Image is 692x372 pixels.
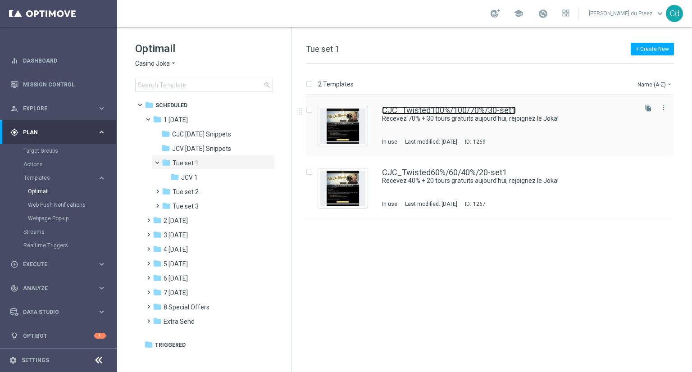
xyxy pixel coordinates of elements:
span: Tue set 2 [173,188,199,196]
i: folder [153,273,162,282]
div: Webpage Pop-up [28,212,116,225]
button: lightbulb Optibot 1 [10,332,106,340]
div: Realtime Triggers [23,239,116,252]
span: 7 Monday [164,289,188,297]
i: keyboard_arrow_right [97,128,106,136]
div: Templates [24,175,97,181]
span: Execute [23,262,97,267]
div: Recevez 70% + 30 tours gratuits aujourd’hui, rejoignez le Joka! [382,114,635,123]
i: keyboard_arrow_right [97,260,106,268]
i: folder [153,259,162,268]
div: gps_fixed Plan keyboard_arrow_right [10,129,106,136]
button: Name (A-Z)arrow_drop_down [637,79,674,90]
span: Explore [23,106,97,111]
div: Press SPACE to select this row. [297,157,690,219]
span: Casino Joka [135,59,170,68]
button: Casino Joka arrow_drop_down [135,59,177,68]
div: Target Groups [23,144,116,158]
i: keyboard_arrow_right [97,104,106,113]
i: settings [9,356,17,364]
a: Recevez 40% + 20 tours gratuits aujourd’hui, rejoignez le Joka! [382,177,615,185]
span: Plan [23,130,97,135]
i: folder [153,216,162,225]
a: Optibot [23,324,94,348]
i: folder [145,100,154,109]
span: Analyze [23,286,97,291]
i: folder [162,201,171,210]
a: Actions [23,161,94,168]
button: person_search Explore keyboard_arrow_right [10,105,106,112]
span: Data Studio [23,309,97,315]
div: Streams [23,225,116,239]
h1: Optimail [135,41,273,56]
i: folder [162,187,171,196]
div: Analyze [10,284,97,292]
span: JCV 1 [181,173,198,181]
i: folder [161,144,170,153]
img: 1267.jpeg [320,171,365,206]
div: Data Studio keyboard_arrow_right [10,308,106,316]
a: Target Groups [23,147,94,154]
i: lightbulb [10,332,18,340]
i: folder [153,317,162,326]
i: folder [170,172,179,181]
i: arrow_drop_down [170,59,177,68]
i: folder [153,302,162,311]
i: keyboard_arrow_right [97,308,106,316]
button: Mission Control [10,81,106,88]
span: Triggered [155,341,186,349]
a: Mission Control [23,73,106,96]
span: 3 Thursday [164,231,188,239]
div: Templates [23,171,116,225]
span: 1 Tuesday [164,116,188,124]
a: Dashboard [23,49,106,73]
span: search [264,82,271,89]
div: Dashboard [10,49,106,73]
a: Realtime Triggers [23,242,94,249]
div: ID: [461,200,486,208]
span: Scheduled [155,101,187,109]
a: Web Push Notifications [28,201,94,209]
span: Tue set 3 [173,202,199,210]
button: play_circle_outline Execute keyboard_arrow_right [10,261,106,268]
div: In use [382,138,397,145]
i: play_circle_outline [10,260,18,268]
button: file_copy [642,102,654,114]
div: Execute [10,260,97,268]
span: 4 Friday [164,245,188,254]
button: + Create New [631,43,674,55]
i: file_copy [645,104,652,112]
i: folder [144,340,153,349]
div: Press SPACE to select this row. [297,95,690,157]
span: keyboard_arrow_down [655,9,665,18]
span: Extra Send [164,318,195,326]
img: 1269.jpeg [320,109,365,144]
p: 2 Templates [318,80,354,88]
button: Templates keyboard_arrow_right [23,174,106,181]
div: Actions [23,158,116,171]
a: Streams [23,228,94,236]
div: 1269 [473,138,486,145]
div: ID: [461,138,486,145]
i: folder [162,158,171,167]
span: CJC Tuesday Snippets [172,130,231,138]
div: Recevez 40% + 20 tours gratuits aujourd’hui, rejoignez le Joka! [382,177,635,185]
span: JCV Tuesday Snippets [172,145,231,153]
a: Webpage Pop-up [28,215,94,222]
div: track_changes Analyze keyboard_arrow_right [10,285,106,292]
div: Optimail [28,185,116,198]
i: more_vert [660,104,667,111]
input: Search Template [135,79,273,91]
i: track_changes [10,284,18,292]
div: Explore [10,104,97,113]
div: Optibot [10,324,106,348]
span: school [514,9,524,18]
a: Recevez 70% + 30 tours gratuits aujourd’hui, rejoignez le Joka! [382,114,615,123]
a: CJC_Twisted60%/60/40%/20-set1 [382,168,507,177]
div: Cd [666,5,683,22]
